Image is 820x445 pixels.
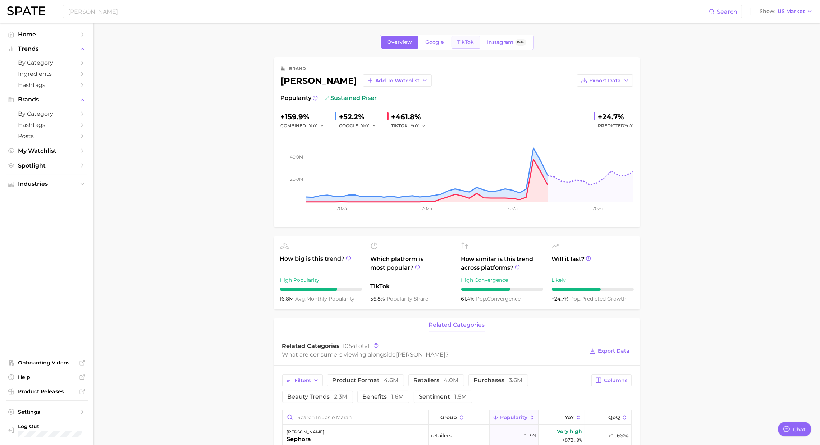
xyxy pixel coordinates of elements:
span: 61.4% [461,295,476,302]
span: Industries [18,181,75,187]
div: Likely [552,276,634,284]
button: group [429,410,490,425]
span: product format [333,377,399,383]
span: Log Out [18,423,84,430]
a: Spotlight [6,160,88,171]
span: Very high [557,427,582,436]
span: 4.6m [384,377,399,384]
span: Beta [517,39,524,45]
div: What are consumers viewing alongside ? [282,350,584,359]
button: Export Data [587,346,631,356]
span: 56.8% [371,295,387,302]
span: 16.8m [280,295,296,302]
div: GOOGLE [339,121,381,130]
a: TikTok [452,36,480,49]
span: [PERSON_NAME] [396,351,446,358]
span: >1,000% [608,432,628,439]
span: Settings [18,409,75,415]
span: Posts [18,133,75,139]
a: Hashtags [6,79,88,91]
span: convergence [476,295,521,302]
span: US Market [778,9,805,13]
button: YoY [309,121,325,130]
span: group [440,414,457,420]
input: Search in josie maran [283,410,428,424]
span: purchases [474,377,523,383]
span: Add to Watchlist [376,78,420,84]
span: YoY [565,414,574,420]
span: Related Categories [282,343,340,349]
span: benefits [363,394,404,400]
span: Columns [604,377,628,384]
span: Ingredients [18,70,75,77]
span: related categories [429,322,485,328]
button: QoQ [585,410,631,425]
a: Onboarding Videos [6,357,88,368]
span: 2.3m [334,393,348,400]
button: Export Data [577,74,633,87]
span: TikTok [458,39,474,45]
span: sustained riser [324,94,377,102]
div: +52.2% [339,111,381,123]
span: 4.0m [444,377,459,384]
span: total [343,343,370,349]
span: How similar is this trend across platforms? [461,255,543,272]
tspan: 2023 [336,206,347,211]
button: YoY [539,410,585,425]
button: Trends [6,43,88,54]
span: retailers [414,377,459,383]
tspan: 2024 [421,206,432,211]
a: Settings [6,407,88,417]
span: YoY [625,123,633,128]
button: Filters [282,374,323,386]
span: Will it last? [552,255,634,272]
span: Instagram [487,39,514,45]
button: Brands [6,94,88,105]
button: ShowUS Market [758,7,815,16]
a: Google [420,36,450,49]
a: Help [6,372,88,382]
span: Search [717,8,737,15]
span: YoY [411,123,419,129]
span: QoQ [608,414,620,420]
div: combined [281,121,329,130]
span: Which platform is most popular? [371,255,453,279]
span: Popularity [281,94,312,102]
button: YoY [361,121,377,130]
span: How big is this trend? [280,254,362,272]
a: InstagramBeta [481,36,532,49]
span: Show [760,9,775,13]
div: 6 / 10 [461,288,543,291]
span: Help [18,374,75,380]
button: Popularity [490,410,539,425]
button: Industries [6,179,88,189]
div: 7 / 10 [280,288,362,291]
span: Spotlight [18,162,75,169]
div: 6 / 10 [552,288,634,291]
img: SPATE [7,6,45,15]
button: YoY [411,121,426,130]
span: Export Data [590,78,621,84]
div: High Convergence [461,276,543,284]
span: 1.9m [524,431,536,440]
div: [PERSON_NAME] [287,428,325,436]
tspan: 2025 [507,206,518,211]
span: Popularity [500,414,527,420]
a: Product Releases [6,386,88,397]
a: Posts [6,130,88,142]
span: Export Data [598,348,630,354]
span: Home [18,31,75,38]
span: 1.5m [455,393,467,400]
span: +873.0% [562,436,582,444]
a: Home [6,29,88,40]
span: +24.7% [552,295,571,302]
span: by Category [18,59,75,66]
div: High Popularity [280,276,362,284]
a: by Category [6,108,88,119]
span: by Category [18,110,75,117]
div: +24.7% [598,111,633,123]
span: sentiment [419,394,467,400]
abbr: average [296,295,307,302]
abbr: popularity index [476,295,487,302]
span: Hashtags [18,82,75,88]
